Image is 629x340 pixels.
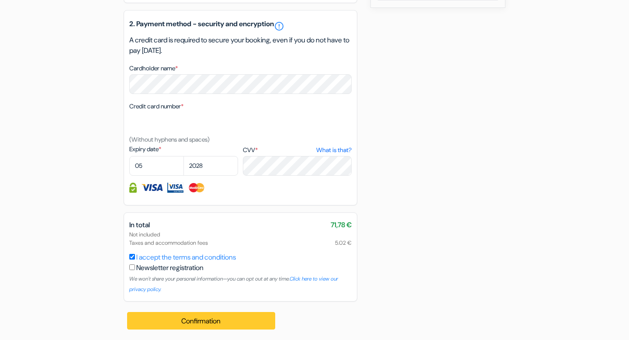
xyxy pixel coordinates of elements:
a: I accept the terms and conditions [136,253,236,262]
a: error_outline [274,17,284,31]
font: Credit card number [129,102,181,110]
img: Visa [141,183,163,193]
font: Taxes and accommodation fees [129,239,208,246]
img: MasterCard [188,183,206,193]
font: What is that? [316,146,352,154]
button: Confirmation [127,312,275,330]
font: (Without hyphens and spaces) [129,135,210,143]
font: Cardholder name [129,64,175,72]
font: Expiry date [129,145,159,153]
font: We won't share your personal information—you can opt out at any time. [129,275,290,282]
font: CVV [243,146,255,154]
font: 2. Payment method - security and encryption [129,19,274,28]
font: 71,78 € [331,220,352,229]
font: Newsletter registration [136,263,204,272]
a: What is that? [316,146,352,155]
font: Confirmation [181,316,221,326]
img: Credit card information is fully encrypted and secured [129,183,137,193]
font: 5.02 € [335,239,352,246]
img: Visa Electron [167,183,183,193]
font: Not included [129,231,160,238]
font: In total [129,220,150,229]
font: error_outline [274,21,284,31]
font: A credit card is required to secure your booking, even if you do not have to pay [DATE]. [129,35,349,55]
